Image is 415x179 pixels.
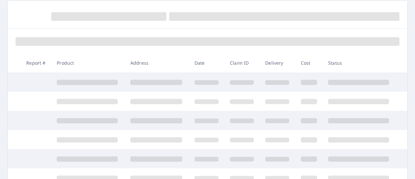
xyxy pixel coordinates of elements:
th: Claim ID [225,53,260,72]
th: Product [52,53,125,72]
th: Report # [21,53,52,72]
th: Delivery [260,53,295,72]
th: Cost [296,53,323,72]
th: Address [125,53,189,72]
th: Status [323,53,397,72]
th: Date [189,53,225,72]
